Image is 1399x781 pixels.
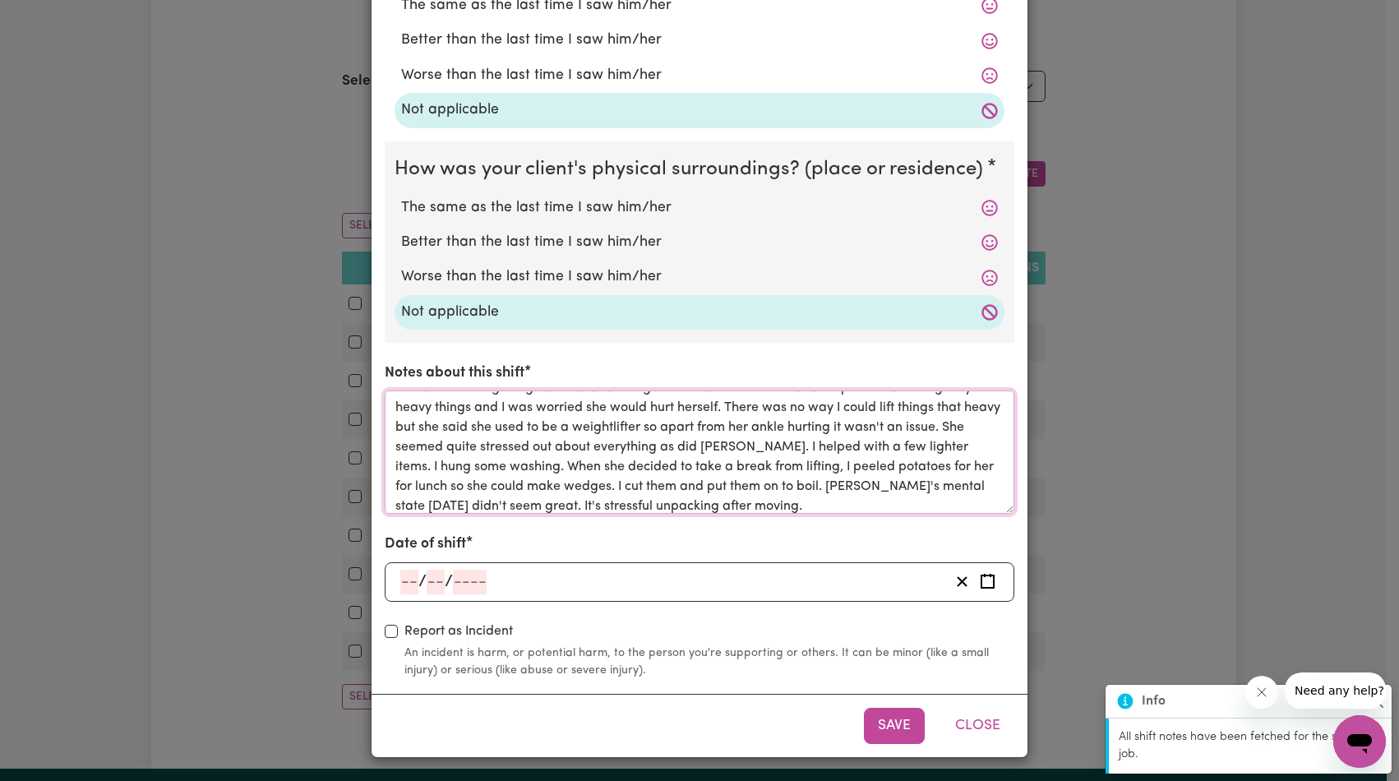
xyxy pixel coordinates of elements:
iframe: Message from company [1285,672,1386,709]
iframe: Close message [1245,676,1278,709]
span: / [418,573,427,591]
input: -- [427,570,445,594]
label: The same as the last time I saw him/her [401,197,998,219]
small: An incident is harm, or potential harm, to the person you're supporting or others. It can be mino... [404,645,1014,679]
label: Not applicable [401,302,998,323]
input: -- [400,570,418,594]
button: Save [864,708,925,744]
label: Date of shift [385,534,466,555]
label: Worse than the last time I saw him/her [401,65,998,86]
span: / [445,573,453,591]
legend: How was your client's physical surroundings? (place or residence) [395,155,990,184]
button: Close [941,708,1014,744]
label: Notes about this shift [385,363,524,384]
strong: Info [1142,691,1166,711]
textarea: [PERSON_NAME] was getting ready for the day when I arrived. I put some dishes away and washed som... [385,390,1014,514]
label: Better than the last time I saw him/her [401,30,998,51]
label: Worse than the last time I saw him/her [401,266,998,288]
p: All shift notes have been fetched for the selected job. [1119,728,1382,764]
button: Clear date of shift [949,570,975,594]
label: Not applicable [401,99,998,121]
label: Report as Incident [404,622,513,641]
label: Better than the last time I saw him/her [401,232,998,253]
input: ---- [453,570,487,594]
button: Enter the date of shift [975,570,1000,594]
iframe: Button to launch messaging window [1333,715,1386,768]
